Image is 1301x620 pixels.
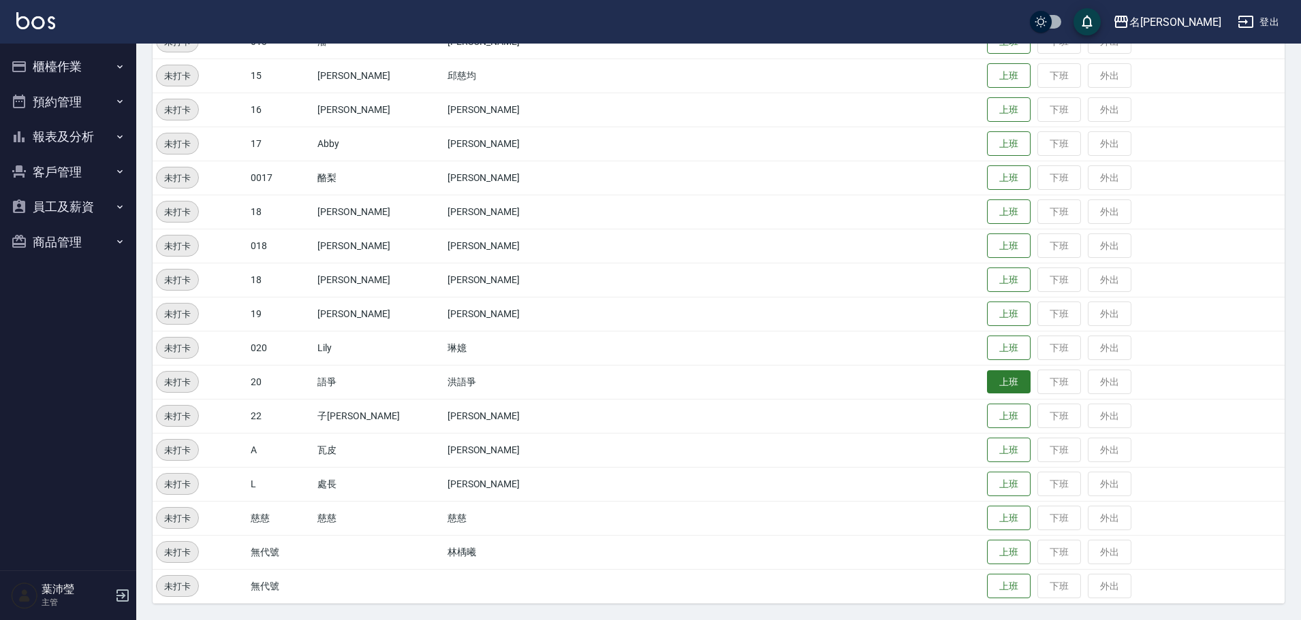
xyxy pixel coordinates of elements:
[444,93,595,127] td: [PERSON_NAME]
[314,297,443,331] td: [PERSON_NAME]
[444,331,595,365] td: 琳嬑
[157,273,198,287] span: 未打卡
[444,297,595,331] td: [PERSON_NAME]
[157,409,198,423] span: 未打卡
[1073,8,1101,35] button: save
[314,331,443,365] td: Lily
[157,545,198,559] span: 未打卡
[987,404,1031,429] button: 上班
[987,370,1031,394] button: 上班
[157,205,198,219] span: 未打卡
[247,569,315,603] td: 無代號
[987,336,1031,361] button: 上班
[42,583,111,596] h5: 葉沛瑩
[247,59,315,93] td: 15
[987,199,1031,225] button: 上班
[247,399,315,433] td: 22
[247,297,315,331] td: 19
[444,365,595,399] td: 洪語爭
[314,263,443,297] td: [PERSON_NAME]
[16,12,55,29] img: Logo
[314,467,443,501] td: 處長
[314,365,443,399] td: 語爭
[314,399,443,433] td: 子[PERSON_NAME]
[11,582,38,609] img: Person
[987,472,1031,497] button: 上班
[157,239,198,253] span: 未打卡
[247,161,315,195] td: 0017
[444,399,595,433] td: [PERSON_NAME]
[987,540,1031,565] button: 上班
[157,579,198,593] span: 未打卡
[444,535,595,569] td: 林楀曦
[5,119,131,154] button: 報表及分析
[314,93,443,127] td: [PERSON_NAME]
[1129,14,1221,31] div: 名[PERSON_NAME]
[247,433,315,467] td: A
[987,506,1031,531] button: 上班
[42,596,111,608] p: 主管
[314,195,443,229] td: [PERSON_NAME]
[157,171,198,185] span: 未打卡
[987,165,1031,191] button: 上班
[247,331,315,365] td: 020
[444,501,595,535] td: 慈慈
[247,127,315,161] td: 17
[247,263,315,297] td: 18
[247,467,315,501] td: L
[444,161,595,195] td: [PERSON_NAME]
[314,59,443,93] td: [PERSON_NAME]
[1108,8,1227,36] button: 名[PERSON_NAME]
[157,307,198,321] span: 未打卡
[157,103,198,117] span: 未打卡
[314,127,443,161] td: Abby
[157,375,198,389] span: 未打卡
[444,229,595,263] td: [PERSON_NAME]
[987,301,1031,327] button: 上班
[987,233,1031,259] button: 上班
[157,443,198,457] span: 未打卡
[987,438,1031,463] button: 上班
[157,69,198,83] span: 未打卡
[314,229,443,263] td: [PERSON_NAME]
[5,49,131,84] button: 櫃檯作業
[157,137,198,151] span: 未打卡
[987,131,1031,157] button: 上班
[247,93,315,127] td: 16
[444,467,595,501] td: [PERSON_NAME]
[314,433,443,467] td: 瓦皮
[5,225,131,260] button: 商品管理
[247,365,315,399] td: 20
[1232,10,1285,35] button: 登出
[5,189,131,225] button: 員工及薪資
[157,477,198,491] span: 未打卡
[444,195,595,229] td: [PERSON_NAME]
[5,154,131,190] button: 客戶管理
[987,267,1031,293] button: 上班
[247,501,315,535] td: 慈慈
[444,263,595,297] td: [PERSON_NAME]
[157,511,198,525] span: 未打卡
[247,535,315,569] td: 無代號
[314,161,443,195] td: 酪梨
[247,195,315,229] td: 18
[247,229,315,263] td: 018
[157,341,198,355] span: 未打卡
[987,97,1031,123] button: 上班
[987,574,1031,599] button: 上班
[5,84,131,120] button: 預約管理
[444,127,595,161] td: [PERSON_NAME]
[987,63,1031,88] button: 上班
[444,59,595,93] td: 邱慈均
[314,501,443,535] td: 慈慈
[444,433,595,467] td: [PERSON_NAME]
